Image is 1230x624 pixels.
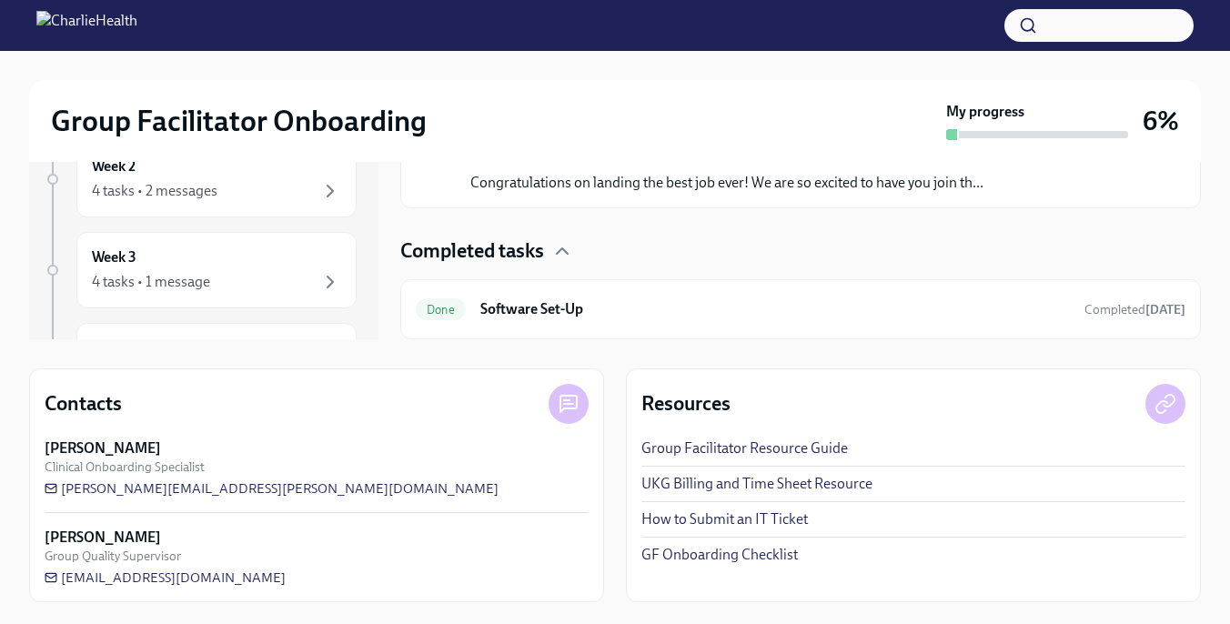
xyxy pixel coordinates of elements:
[400,237,544,265] h4: Completed tasks
[1143,105,1179,137] h3: 6%
[92,156,136,176] h6: Week 2
[416,295,1185,324] a: DoneSoftware Set-UpCompleted[DATE]
[45,479,499,498] a: [PERSON_NAME][EMAIL_ADDRESS][PERSON_NAME][DOMAIN_NAME]
[44,323,357,399] a: Week 4
[946,102,1024,122] strong: My progress
[480,299,1070,319] h6: Software Set-Up
[641,509,808,529] a: How to Submit an IT Ticket
[92,338,136,358] h6: Week 4
[51,103,427,139] h2: Group Facilitator Onboarding
[641,545,798,565] a: GF Onboarding Checklist
[36,11,137,40] img: CharlieHealth
[45,548,181,565] span: Group Quality Supervisor
[45,438,161,458] strong: [PERSON_NAME]
[45,390,122,418] h4: Contacts
[641,474,872,494] a: UKG Billing and Time Sheet Resource
[45,569,286,587] a: [EMAIL_ADDRESS][DOMAIN_NAME]
[44,141,357,217] a: Week 24 tasks • 2 messages
[45,458,205,476] span: Clinical Onboarding Specialist
[92,247,136,267] h6: Week 3
[470,173,983,193] p: Congratulations on landing the best job ever! We are so excited to have you join th...
[641,438,848,458] a: Group Facilitator Resource Guide
[416,303,466,317] span: Done
[1145,302,1185,317] strong: [DATE]
[641,390,731,418] h4: Resources
[92,272,210,292] div: 4 tasks • 1 message
[44,232,357,308] a: Week 34 tasks • 1 message
[1084,302,1185,317] span: Completed
[400,237,1201,265] div: Completed tasks
[1084,301,1185,318] span: September 15th, 2025 23:26
[45,528,161,548] strong: [PERSON_NAME]
[92,181,217,201] div: 4 tasks • 2 messages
